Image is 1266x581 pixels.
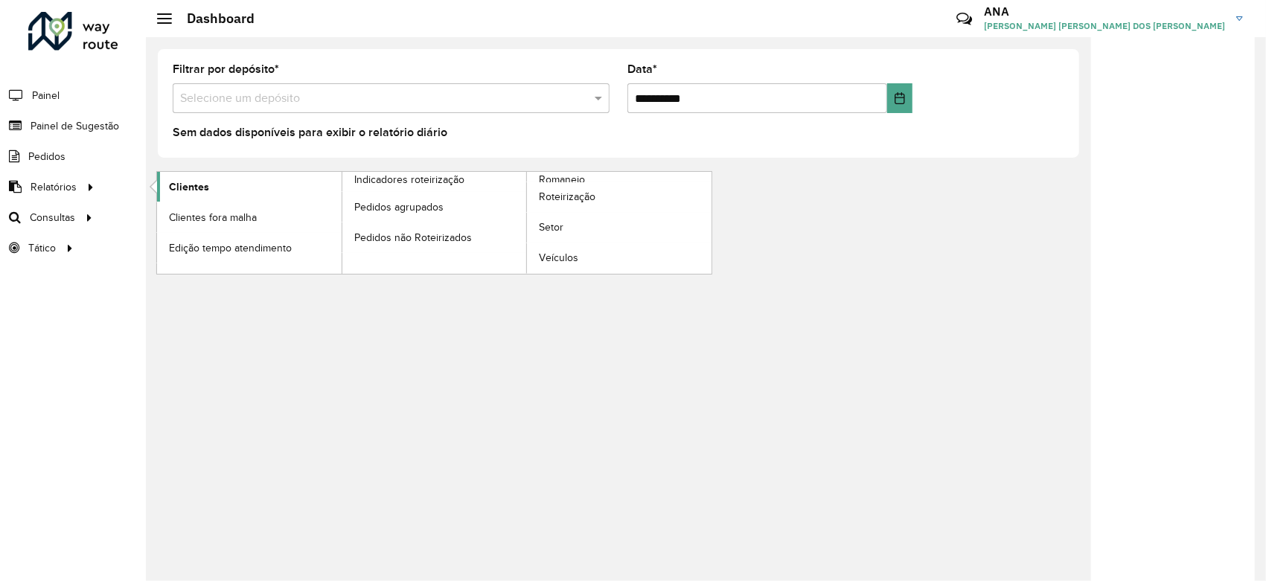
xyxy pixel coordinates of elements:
span: Pedidos não Roteirizados [354,230,472,245]
a: Clientes [157,172,342,202]
span: Setor [539,219,563,235]
span: Veículos [539,250,578,266]
h3: ANA [984,4,1225,19]
button: Choose Date [887,83,912,113]
a: Contato Rápido [948,3,980,35]
span: Consultas [30,210,75,225]
a: Pedidos não Roteirizados [342,222,527,252]
span: Pedidos [28,149,65,164]
span: Painel [32,88,60,103]
a: Edição tempo atendimento [157,233,342,263]
a: Romaneio [342,172,712,274]
span: Tático [28,240,56,256]
span: Roteirização [539,189,595,205]
span: Clientes [169,179,209,195]
span: [PERSON_NAME] [PERSON_NAME] DOS [PERSON_NAME] [984,19,1225,33]
a: Setor [527,213,712,243]
span: Relatórios [31,179,77,195]
a: Veículos [527,243,712,273]
label: Filtrar por depósito [173,60,279,78]
span: Clientes fora malha [169,210,257,225]
span: Indicadores roteirização [354,172,464,187]
h2: Dashboard [172,10,255,27]
span: Romaneio [539,172,585,187]
a: Roteirização [527,182,712,212]
a: Clientes fora malha [157,202,342,232]
label: Sem dados disponíveis para exibir o relatório diário [173,123,447,141]
label: Data [627,60,657,78]
a: Pedidos agrupados [342,192,527,222]
span: Edição tempo atendimento [169,240,292,256]
span: Pedidos agrupados [354,199,444,215]
span: Painel de Sugestão [31,118,119,134]
a: Indicadores roteirização [157,172,527,274]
